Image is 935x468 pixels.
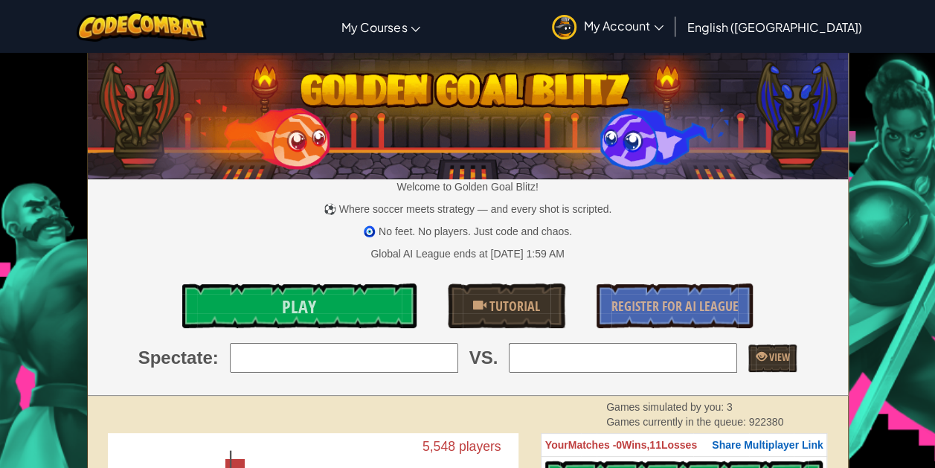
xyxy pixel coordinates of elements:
a: My Courses [334,7,428,47]
span: : [213,345,219,371]
text: 5,548 players [422,439,501,454]
div: Global AI League ends at [DATE] 1:59 AM [370,246,564,261]
span: VS. [469,345,498,371]
span: 3 [727,401,733,413]
span: Register for AI League [611,297,739,315]
img: CodeCombat logo [77,11,207,42]
span: Losses [661,439,697,451]
span: Games simulated by you: [606,401,727,413]
span: English ([GEOGRAPHIC_DATA]) [687,19,862,35]
span: Games currently in the queue: [606,416,748,428]
span: Your [545,439,568,451]
p: Welcome to Golden Goal Blitz! [88,179,848,194]
span: My Courses [341,19,407,35]
span: Matches - [568,439,617,451]
img: avatar [552,15,576,39]
span: Share Multiplayer Link [712,439,823,451]
span: View [766,350,789,364]
span: Spectate [138,345,213,371]
a: Register for AI League [597,283,753,328]
a: English ([GEOGRAPHIC_DATA]) [680,7,870,47]
span: Tutorial [486,297,540,315]
span: Play [282,295,316,318]
a: My Account [544,3,671,50]
a: Tutorial [448,283,565,328]
span: My Account [584,18,664,33]
span: Wins, [622,439,649,451]
p: ⚽ Where soccer meets strategy — and every shot is scripted. [88,202,848,217]
span: 922380 [748,416,783,428]
th: 0 11 [541,434,827,457]
img: Golden Goal [88,47,848,179]
p: 🧿 No feet. No players. Just code and chaos. [88,224,848,239]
